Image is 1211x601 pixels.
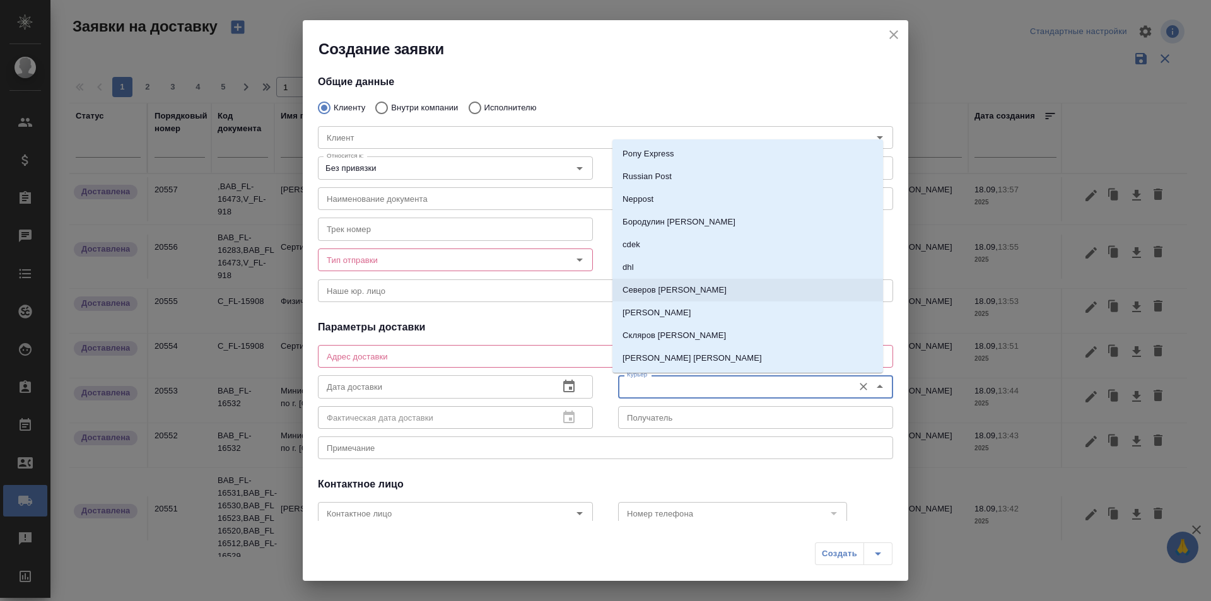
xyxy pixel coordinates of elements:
button: Open [571,505,588,522]
p: Исполнителю [484,102,537,114]
p: Северов [PERSON_NAME] [623,284,727,296]
p: dhl [623,261,634,274]
button: Open [871,129,889,146]
p: Клиенту [334,102,365,114]
p: Russian Post [623,170,672,183]
button: Open [571,251,588,269]
p: cdek [623,238,640,251]
h4: Общие данные [318,74,893,90]
h2: Создание заявки [319,39,908,59]
p: Скляров [PERSON_NAME] [623,329,726,342]
p: [PERSON_NAME] [PERSON_NAME] [623,352,762,365]
button: Open [571,160,588,177]
p: Neppost [623,193,653,206]
button: Close [871,378,889,395]
p: Бородулин [PERSON_NAME] [623,216,735,228]
p: [PERSON_NAME] [623,306,691,319]
h4: Контактное лицо [318,477,404,492]
div: split button [815,542,892,565]
p: Pony Express [623,148,674,160]
h4: Параметры доставки [318,320,893,335]
button: Очистить [855,378,872,395]
button: close [884,25,903,44]
p: Внутри компании [391,102,458,114]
